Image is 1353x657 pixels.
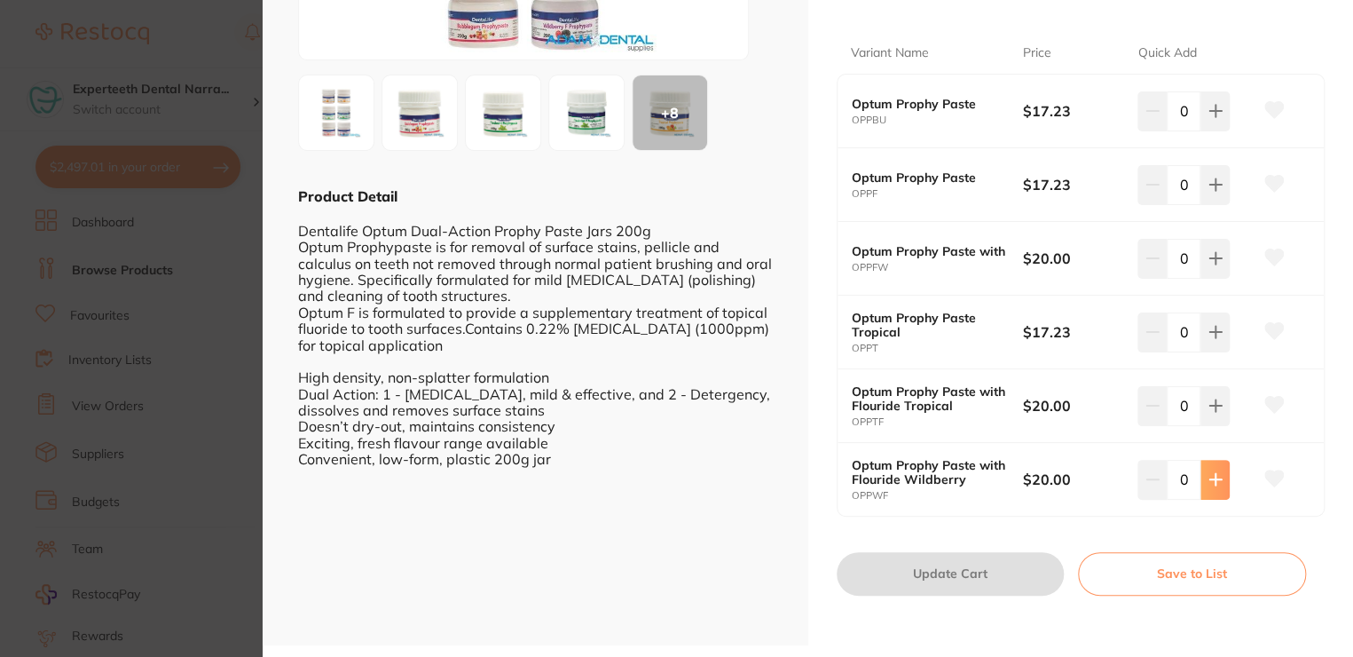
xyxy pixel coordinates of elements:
[388,81,452,145] img: LmpwZw
[852,188,1024,200] small: OPPF
[1078,552,1306,595] button: Save to List
[1023,101,1126,121] b: $17.23
[632,75,708,151] button: +8
[1023,249,1126,268] b: $20.00
[298,187,397,205] b: Product Detail
[852,97,1006,111] b: Optum Prophy Paste
[304,81,368,145] img: VU0uanBn
[852,115,1024,126] small: OPPBU
[852,343,1024,354] small: OPPT
[851,44,929,62] p: Variant Name
[852,262,1024,273] small: OPPFW
[1023,44,1051,62] p: Price
[852,244,1006,258] b: Optum Prophy Paste with
[852,458,1006,487] b: Optum Prophy Paste with Flouride Wildberry
[852,311,1006,339] b: Optum Prophy Paste Tropical
[852,170,1006,185] b: Optum Prophy Paste
[1023,470,1126,489] b: $20.00
[1138,44,1197,62] p: Quick Add
[471,81,535,145] img: anBn
[837,552,1065,595] button: Update Cart
[298,206,773,467] div: Dentalife Optum Dual-Action Prophy Paste Jars 200g Optum Prophypaste is for removal of surface st...
[1023,322,1126,342] b: $17.23
[852,384,1006,413] b: Optum Prophy Paste with Flouride Tropical
[633,75,707,150] div: + 8
[852,416,1024,428] small: OPPTF
[1023,175,1126,194] b: $17.23
[852,490,1024,502] small: OPPWF
[555,81,618,145] img: LmpwZw
[1023,396,1126,416] b: $20.00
